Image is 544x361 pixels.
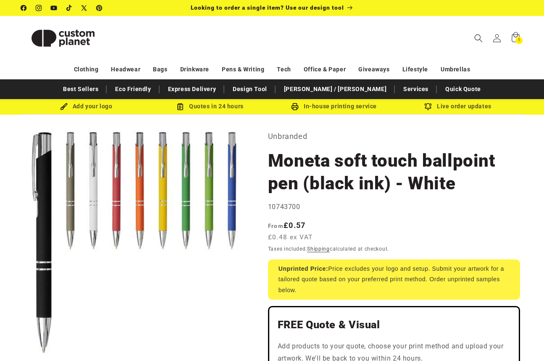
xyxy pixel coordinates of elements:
[268,259,520,300] div: Price excludes your logo and setup. Submit your artwork for a tailored quote based on your prefer...
[180,62,209,77] a: Drinkware
[268,130,520,143] p: Unbranded
[191,4,344,11] span: Looking to order a single item? Use our design tool
[268,149,520,195] h1: Moneta soft touch ballpoint pen (black ink) - White
[278,318,510,332] h2: FREE Quote & Visual
[272,101,396,112] div: In-house printing service
[229,82,271,97] a: Design Tool
[279,265,329,272] strong: Unprinted Price:
[469,29,488,47] summary: Search
[21,130,247,356] media-gallery: Gallery Viewer
[304,62,346,77] a: Office & Paper
[518,37,520,44] span: 1
[441,82,485,97] a: Quick Quote
[268,222,284,229] span: From
[280,82,391,97] a: [PERSON_NAME] / [PERSON_NAME]
[307,246,330,252] a: Shipping
[268,245,520,253] div: Taxes included. calculated at checkout.
[400,270,544,361] iframe: Chat Widget
[441,62,470,77] a: Umbrellas
[21,19,105,57] img: Custom Planet
[402,62,428,77] a: Lifestyle
[268,233,313,242] span: £0.48 ex VAT
[60,103,68,110] img: Brush Icon
[268,221,306,230] strong: £0.57
[74,62,99,77] a: Clothing
[277,62,291,77] a: Tech
[18,16,108,60] a: Custom Planet
[399,82,433,97] a: Services
[148,101,272,112] div: Quotes in 24 hours
[24,101,148,112] div: Add your logo
[111,82,155,97] a: Eco Friendly
[153,62,167,77] a: Bags
[358,62,389,77] a: Giveaways
[59,82,102,97] a: Best Sellers
[222,62,264,77] a: Pens & Writing
[176,103,184,110] img: Order Updates Icon
[268,203,300,211] span: 10743700
[396,101,520,112] div: Live order updates
[424,103,432,110] img: Order updates
[291,103,299,110] img: In-house printing
[111,62,140,77] a: Headwear
[164,82,221,97] a: Express Delivery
